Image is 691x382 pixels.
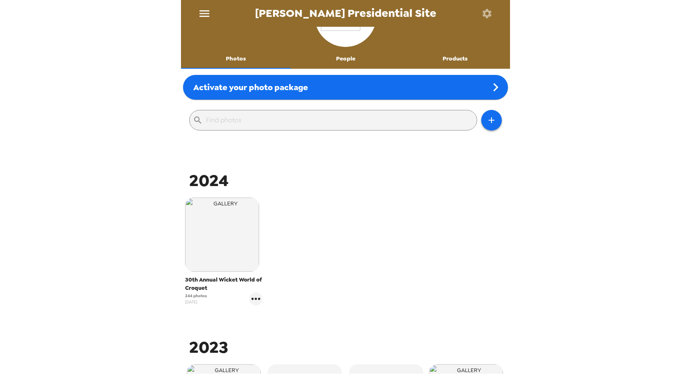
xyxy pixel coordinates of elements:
[185,293,207,299] span: 244 photos
[249,292,262,305] button: gallery menu
[255,8,436,19] span: [PERSON_NAME] Presidential Site
[185,299,207,305] span: [DATE]
[206,114,473,127] input: Find photos
[185,198,259,272] img: gallery
[291,49,401,69] button: People
[400,49,510,69] button: Products
[189,336,228,358] span: 2023
[185,276,262,292] span: 30th Annual Wicket World of Croquet
[181,49,291,69] button: Photos
[193,82,308,93] span: Activate your photo package
[189,170,229,191] span: 2024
